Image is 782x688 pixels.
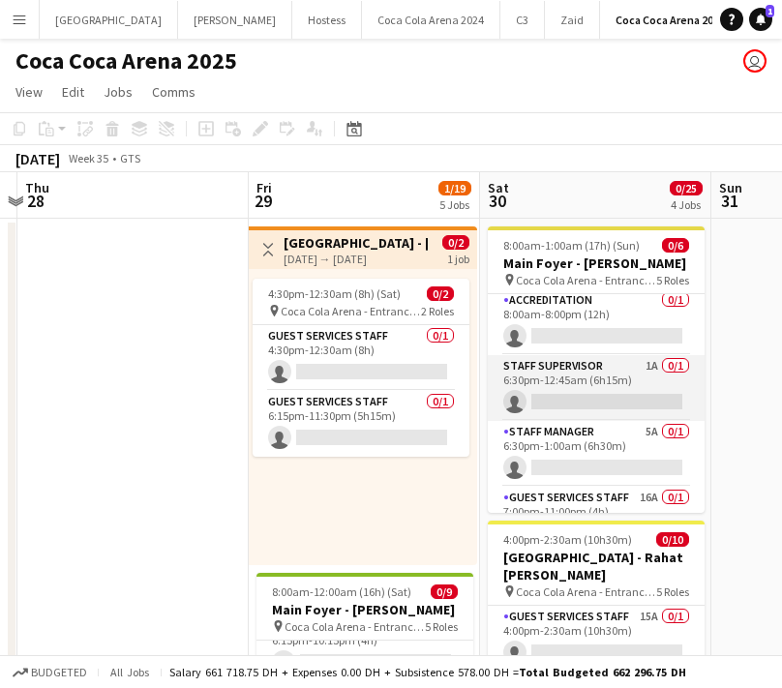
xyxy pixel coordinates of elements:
[503,238,640,253] span: 8:00am-1:00am (17h) (Sun)
[152,83,195,101] span: Comms
[256,179,272,196] span: Fri
[438,181,471,195] span: 1/19
[656,273,689,287] span: 5 Roles
[671,197,702,212] div: 4 Jobs
[743,49,767,73] app-user-avatar: Precious Telen
[22,190,49,212] span: 28
[670,181,703,195] span: 0/25
[8,79,50,105] a: View
[15,46,237,75] h1: Coca Coca Arena 2025
[488,549,705,583] h3: [GEOGRAPHIC_DATA] - Rahat [PERSON_NAME]
[284,252,428,266] div: [DATE] → [DATE]
[96,79,140,105] a: Jobs
[447,250,469,266] div: 1 job
[421,304,454,318] span: 2 Roles
[500,1,545,39] button: C3
[488,254,705,272] h3: Main Foyer - [PERSON_NAME]
[425,619,458,634] span: 5 Roles
[40,1,178,39] button: [GEOGRAPHIC_DATA]
[292,1,362,39] button: Hostess
[253,391,469,457] app-card-role: Guest Services Staff0/16:15pm-11:30pm (5h15m)
[25,179,49,196] span: Thu
[31,666,87,679] span: Budgeted
[488,179,509,196] span: Sat
[503,532,656,547] span: 4:00pm-2:30am (10h30m) (Sun)
[104,83,133,101] span: Jobs
[749,8,772,31] a: 1
[178,1,292,39] button: [PERSON_NAME]
[15,83,43,101] span: View
[656,532,689,547] span: 0/10
[253,279,469,457] app-job-card: 4:30pm-12:30am (8h) (Sat)0/2 Coca Cola Arena - Entrance F2 RolesGuest Services Staff0/14:30pm-12:...
[284,234,428,252] h3: [GEOGRAPHIC_DATA] - [PERSON_NAME]
[516,273,656,287] span: Coca Cola Arena - Entrance F
[662,238,689,253] span: 0/6
[281,304,421,318] span: Coca Cola Arena - Entrance F
[488,355,705,421] app-card-role: Staff Supervisor1A0/16:30pm-12:45am (6h15m)
[516,584,656,599] span: Coca Cola Arena - Entrance F
[488,226,705,513] app-job-card: 8:00am-1:00am (17h) (Sun)0/6Main Foyer - [PERSON_NAME] Coca Cola Arena - Entrance F5 RolesAccredi...
[362,1,500,39] button: Coca Cola Arena 2024
[485,190,509,212] span: 30
[10,662,90,683] button: Budgeted
[766,5,774,17] span: 1
[54,79,92,105] a: Edit
[545,1,600,39] button: Zaid
[488,421,705,487] app-card-role: Staff Manager5A0/16:30pm-1:00am (6h30m)
[169,665,686,679] div: Salary 661 718.75 DH + Expenses 0.00 DH + Subsistence 578.00 DH =
[144,79,203,105] a: Comms
[439,197,470,212] div: 5 Jobs
[719,179,742,196] span: Sun
[15,149,60,168] div: [DATE]
[285,619,425,634] span: Coca Cola Arena - Entrance F
[656,584,689,599] span: 5 Roles
[272,584,411,599] span: 8:00am-12:00am (16h) (Sat)
[256,615,473,681] app-card-role: Guest Services Staff0/16:15pm-10:15pm (4h)
[442,235,469,250] span: 0/2
[254,190,272,212] span: 29
[62,83,84,101] span: Edit
[256,601,473,618] h3: Main Foyer - [PERSON_NAME]
[253,325,469,391] app-card-role: Guest Services Staff0/14:30pm-12:30am (8h)
[488,606,705,672] app-card-role: Guest Services Staff15A0/14:00pm-2:30am (10h30m)
[427,286,454,301] span: 0/2
[600,1,741,39] button: Coca Coca Arena 2025
[716,190,742,212] span: 31
[431,584,458,599] span: 0/9
[64,151,112,165] span: Week 35
[120,151,140,165] div: GTS
[106,665,153,679] span: All jobs
[488,487,705,553] app-card-role: Guest Services Staff16A0/17:00pm-11:00pm (4h)
[488,289,705,355] app-card-role: Accreditation0/18:00am-8:00pm (12h)
[519,665,686,679] span: Total Budgeted 662 296.75 DH
[268,286,401,301] span: 4:30pm-12:30am (8h) (Sat)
